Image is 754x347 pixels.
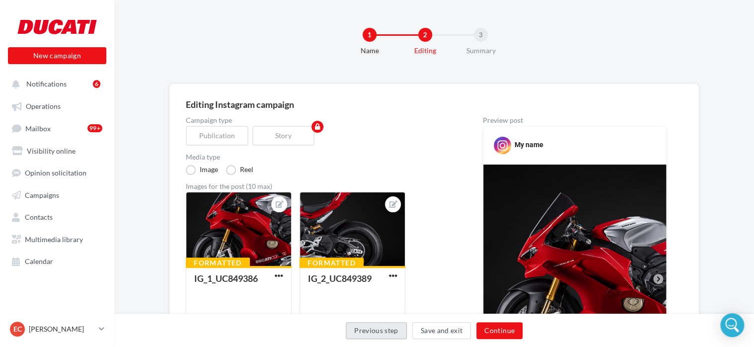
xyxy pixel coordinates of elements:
div: 2 [418,28,432,42]
div: My name [515,140,543,150]
a: Operations [6,96,108,114]
label: Campaign type [186,117,451,124]
a: Visibility online [6,141,108,159]
div: 3 [474,28,488,42]
a: EC [PERSON_NAME] [8,320,106,339]
div: Editing Instagram campaign [186,100,682,109]
span: Contacts [25,213,53,221]
div: Name [338,46,401,56]
div: 99+ [87,124,102,132]
a: Multimedia library [6,230,108,248]
div: IG_1_UC849386 [194,273,258,284]
label: Image [186,165,218,175]
span: Multimedia library [25,235,83,243]
div: Formatted [300,258,364,268]
div: Formatted [186,258,250,268]
a: Campaigns [6,185,108,203]
span: Operations [26,102,61,110]
div: IG_2_UC849389 [308,273,372,284]
a: Contacts [6,207,108,225]
span: Calendar [25,257,53,265]
div: Summary [449,46,513,56]
button: Continue [476,322,523,339]
span: Visibility online [27,146,75,155]
div: Images for the post (10 max) [186,183,451,190]
span: Opinion solicitation [25,169,86,177]
a: Mailbox99+ [6,119,108,137]
span: Campaigns [25,190,59,199]
div: Open Intercom Messenger [720,313,744,337]
div: 6 [93,80,100,88]
label: Reel [226,165,253,175]
div: Preview post [483,117,667,124]
label: Media type [186,154,451,161]
p: [PERSON_NAME] [29,324,95,334]
span: Notifications [26,80,67,88]
button: Save and exit [412,322,471,339]
button: Notifications 6 [6,75,104,92]
button: Previous step [346,322,407,339]
button: New campaign [8,47,106,64]
div: Editing [393,46,457,56]
a: Calendar [6,252,108,269]
div: 1 [363,28,377,42]
a: Opinion solicitation [6,163,108,181]
span: Mailbox [25,124,51,132]
span: EC [13,324,22,334]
